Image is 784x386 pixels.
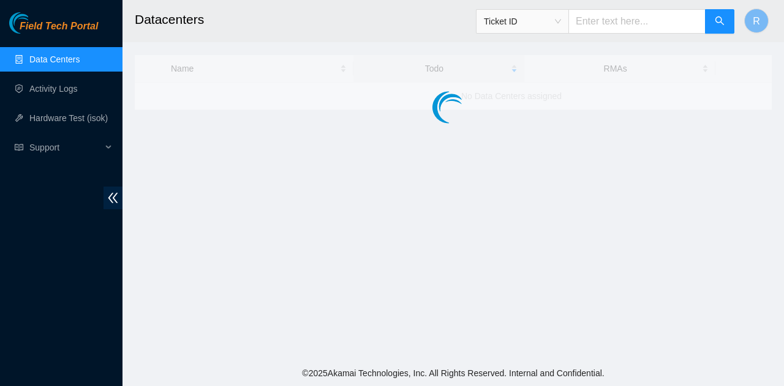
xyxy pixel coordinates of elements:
footer: © 2025 Akamai Technologies, Inc. All Rights Reserved. Internal and Confidential. [123,360,784,386]
button: search [705,9,734,34]
span: Ticket ID [484,12,561,31]
button: R [744,9,769,33]
span: R [753,13,760,29]
span: search [715,16,725,28]
span: double-left [104,187,123,209]
a: Akamai TechnologiesField Tech Portal [9,22,98,38]
span: Field Tech Portal [20,21,98,32]
span: read [15,143,23,152]
a: Data Centers [29,54,80,64]
a: Hardware Test (isok) [29,113,108,123]
a: Activity Logs [29,84,78,94]
span: Support [29,135,102,160]
img: Akamai Technologies [9,12,62,34]
input: Enter text here... [568,9,706,34]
